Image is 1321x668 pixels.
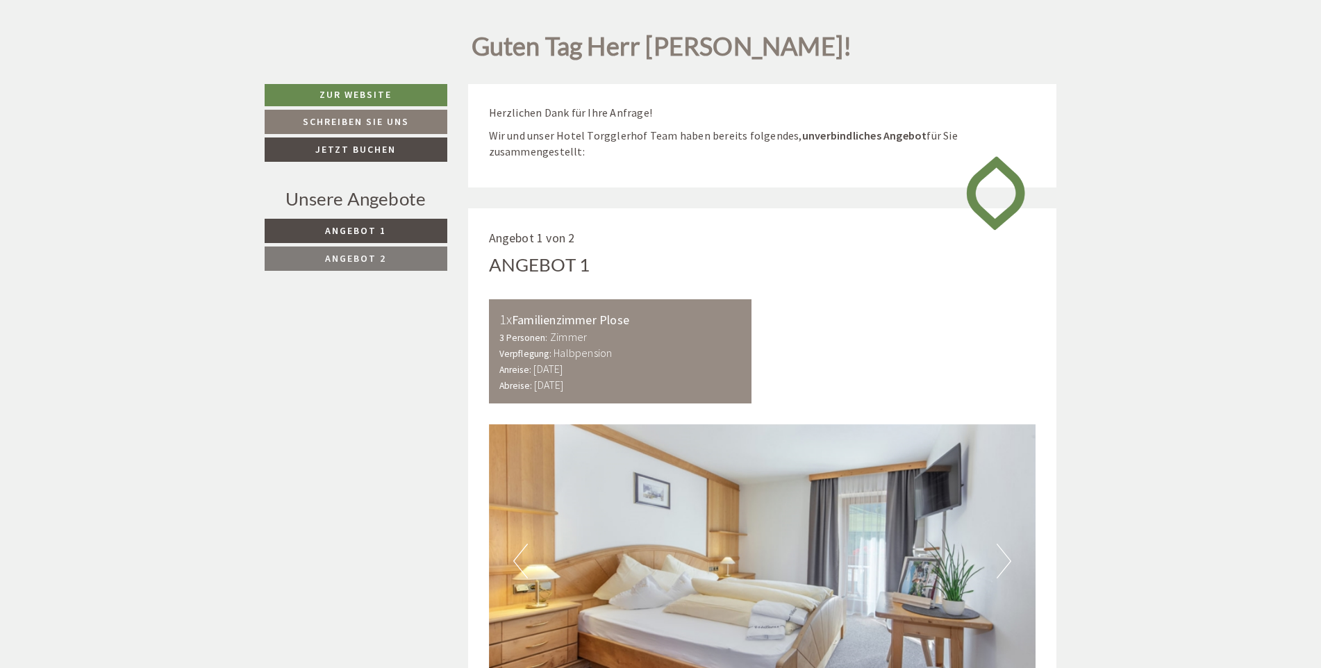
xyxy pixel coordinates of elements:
strong: unverbindliches Angebot [802,128,927,142]
a: Schreiben Sie uns [265,110,447,134]
small: Verpflegung: [499,348,551,360]
small: Abreise: [499,380,533,392]
div: Familienzimmer Plose [499,310,742,330]
span: Angebot 1 von 2 [489,230,575,246]
button: Previous [513,544,528,578]
p: Herzlichen Dank für Ihre Anfrage! [489,105,1036,121]
b: [DATE] [533,362,563,376]
img: image [956,144,1036,242]
button: Next [997,544,1011,578]
small: Anreise: [499,364,532,376]
a: Zur Website [265,84,447,106]
div: Angebot 1 [489,252,590,278]
span: Angebot 2 [325,252,386,265]
p: Wir und unser Hotel Torgglerhof Team haben bereits folgendes, für Sie zusammengestellt: [489,128,1036,160]
b: Halbpension [554,346,612,360]
a: Jetzt buchen [265,137,447,162]
span: Angebot 1 [325,224,386,237]
small: 3 Personen: [499,332,548,344]
b: Zimmer [550,330,587,344]
b: 1x [499,310,512,328]
b: [DATE] [534,378,563,392]
h1: Guten Tag Herr [PERSON_NAME]! [472,33,852,67]
div: Unsere Angebote [265,186,447,212]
